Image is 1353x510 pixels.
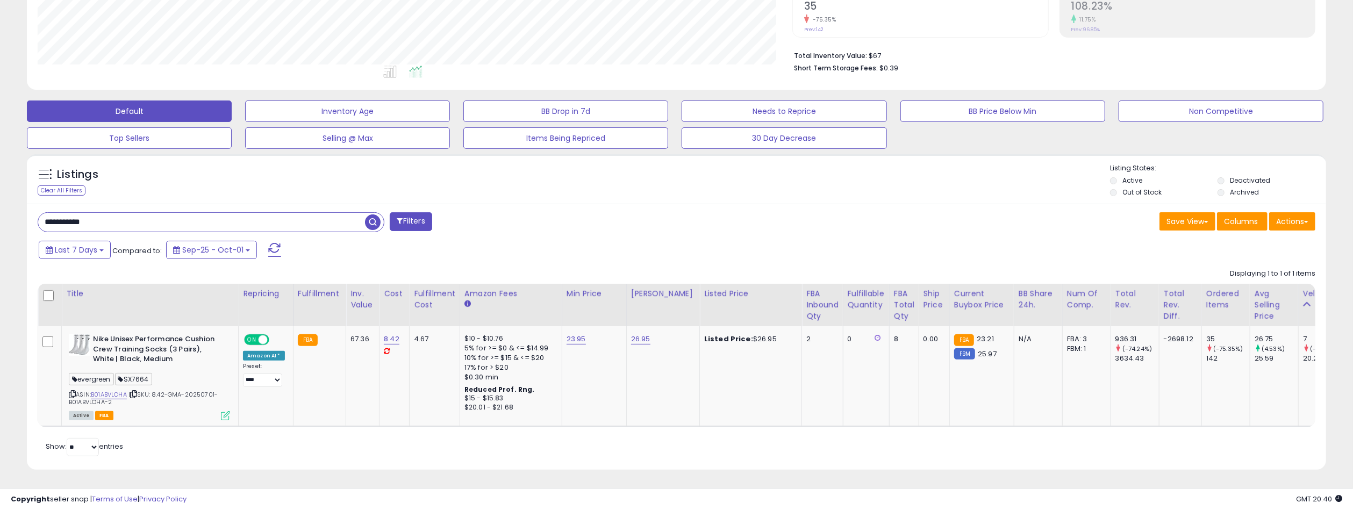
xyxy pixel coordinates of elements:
[464,343,554,353] div: 5% for >= $0 & <= $14.99
[464,334,554,343] div: $10 - $10.76
[1019,288,1058,311] div: BB Share 24h.
[350,288,375,311] div: Inv. value
[894,288,914,322] div: FBA Total Qty
[1303,288,1342,299] div: Velocity
[924,288,945,311] div: Ship Price
[92,494,138,504] a: Terms of Use
[27,100,232,122] button: Default
[182,245,244,255] span: Sep-25 - Oct-01
[166,241,257,259] button: Sep-25 - Oct-01
[350,334,371,344] div: 67.36
[1122,188,1162,197] label: Out of Stock
[954,348,975,360] small: FBM
[848,288,885,311] div: Fulfillable Quantity
[93,334,224,367] b: Nike Unisex Performance Cushion Crew Training Socks (3 Pairs), White | Black, Medium
[1213,344,1243,353] small: (-75.35%)
[464,353,554,363] div: 10% for >= $15 & <= $20
[1115,354,1159,363] div: 3634.43
[245,335,259,344] span: ON
[384,288,405,299] div: Cost
[69,334,90,356] img: 51KwhJRdRvL._SL40_.jpg
[806,288,839,322] div: FBA inbound Qty
[39,241,111,259] button: Last 7 Days
[1230,176,1270,185] label: Deactivated
[1310,344,1337,353] small: (-65.5%)
[1019,334,1054,344] div: N/A
[794,48,1307,61] li: $67
[1164,334,1193,344] div: -2698.12
[809,16,836,24] small: -75.35%
[1206,354,1250,363] div: 142
[1067,334,1103,344] div: FBA: 3
[1303,354,1347,363] div: 20.29
[66,288,234,299] div: Title
[1164,288,1197,322] div: Total Rev. Diff.
[900,100,1105,122] button: BB Price Below Min
[1067,288,1106,311] div: Num of Comp.
[55,245,97,255] span: Last 7 Days
[954,334,974,346] small: FBA
[1071,26,1100,33] small: Prev: 96.85%
[46,441,123,451] span: Show: entries
[464,288,557,299] div: Amazon Fees
[390,212,432,231] button: Filters
[567,288,622,299] div: Min Price
[268,335,285,344] span: OFF
[1119,100,1323,122] button: Non Competitive
[464,385,535,394] b: Reduced Prof. Rng.
[245,127,450,149] button: Selling @ Max
[245,100,450,122] button: Inventory Age
[794,51,867,60] b: Total Inventory Value:
[1296,494,1342,504] span: 2025-10-9 20:40 GMT
[924,334,941,344] div: 0.00
[464,363,554,372] div: 17% for > $20
[978,349,997,359] span: 25.97
[11,494,187,505] div: seller snap | |
[954,288,1010,311] div: Current Buybox Price
[384,334,399,344] a: 8.42
[1206,288,1245,311] div: Ordered Items
[11,494,50,504] strong: Copyright
[1255,288,1294,322] div: Avg Selling Price
[463,127,668,149] button: Items Being Repriced
[879,63,898,73] span: $0.39
[682,127,886,149] button: 30 Day Decrease
[243,351,285,361] div: Amazon AI *
[414,288,455,311] div: Fulfillment Cost
[27,127,232,149] button: Top Sellers
[1255,334,1298,344] div: 26.75
[1076,16,1096,24] small: 11.75%
[298,334,318,346] small: FBA
[804,26,824,33] small: Prev: 142
[1269,212,1315,231] button: Actions
[1115,288,1155,311] div: Total Rev.
[115,373,152,385] span: SX7664
[631,334,650,344] a: 26.95
[464,403,554,412] div: $20.01 - $21.68
[91,390,127,399] a: B01ABVLOHA
[243,363,285,387] div: Preset:
[806,334,835,344] div: 2
[1224,216,1258,227] span: Columns
[38,185,85,196] div: Clear All Filters
[139,494,187,504] a: Privacy Policy
[69,411,94,420] span: All listings currently available for purchase on Amazon
[704,334,753,344] b: Listed Price:
[298,288,341,299] div: Fulfillment
[243,288,289,299] div: Repricing
[1159,212,1215,231] button: Save View
[567,334,586,344] a: 23.95
[464,372,554,382] div: $0.30 min
[848,334,881,344] div: 0
[1110,163,1326,174] p: Listing States:
[1230,269,1315,279] div: Displaying 1 to 1 of 1 items
[1115,334,1159,344] div: 936.31
[464,299,471,309] small: Amazon Fees.
[682,100,886,122] button: Needs to Reprice
[1230,188,1259,197] label: Archived
[464,394,554,403] div: $15 - $15.83
[1122,344,1152,353] small: (-74.24%)
[894,334,911,344] div: 8
[1217,212,1268,231] button: Columns
[57,167,98,182] h5: Listings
